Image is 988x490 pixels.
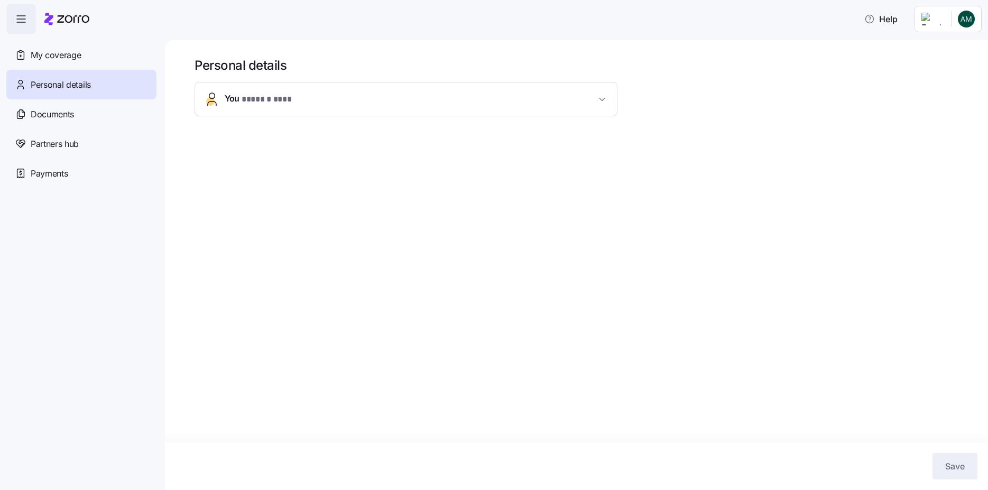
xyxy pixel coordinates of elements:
img: Employer logo [921,13,943,25]
button: Help [856,8,906,30]
span: You [225,92,291,106]
a: Partners hub [6,129,156,159]
a: My coverage [6,40,156,70]
button: Save [932,453,977,479]
span: Help [864,13,898,25]
a: Payments [6,159,156,188]
span: My coverage [31,49,81,62]
span: Payments [31,167,68,180]
a: Documents [6,99,156,129]
span: Documents [31,108,74,121]
a: Personal details [6,70,156,99]
span: Partners hub [31,137,79,151]
h1: Personal details [195,57,973,73]
span: Personal details [31,78,91,91]
span: Save [945,460,965,473]
img: 1624847d2ec6c00a1e88fcb7153b4b4c [958,11,975,27]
